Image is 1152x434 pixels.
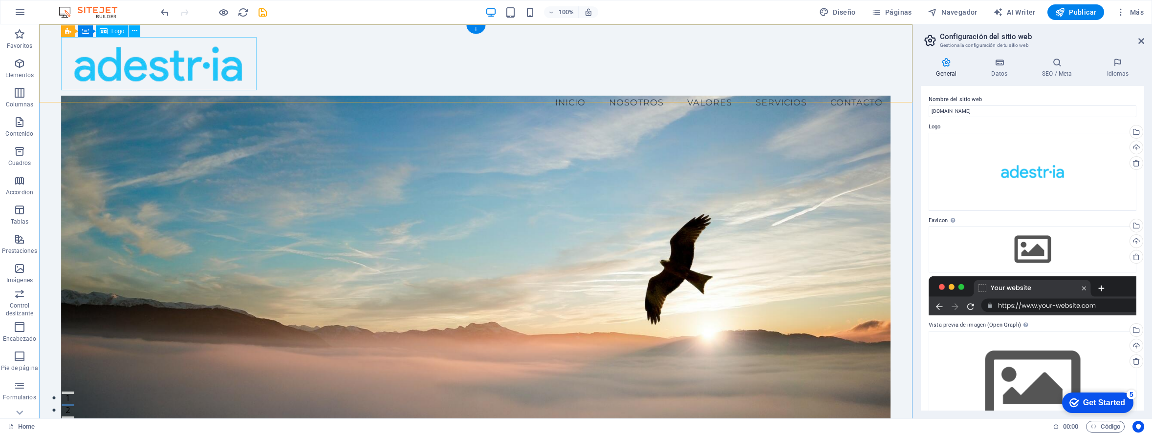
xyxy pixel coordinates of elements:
[929,105,1136,117] input: Nombre...
[257,7,268,18] i: Guardar (Ctrl+S)
[6,101,34,108] p: Columnas
[1063,421,1078,433] span: 00 00
[871,7,912,17] span: Páginas
[1055,7,1097,17] span: Publicar
[3,393,36,401] p: Formularios
[929,94,1136,105] label: Nombre del sitio web
[1047,4,1105,20] button: Publicar
[159,6,171,18] button: undo
[815,4,860,20] div: Diseño (Ctrl+Alt+Y)
[6,188,33,196] p: Accordion
[257,6,268,18] button: save
[924,4,981,20] button: Navegador
[238,7,249,18] i: Volver a cargar página
[8,5,79,25] div: Get Started 5 items remaining, 0% complete
[929,319,1136,331] label: Vista previa de imagen (Open Graph)
[929,121,1136,133] label: Logo
[559,6,574,18] h6: 100%
[976,58,1027,78] h4: Datos
[921,58,976,78] h4: General
[2,247,37,255] p: Prestaciones
[815,4,860,20] button: Diseño
[6,276,33,284] p: Imágenes
[111,28,125,34] span: Logo
[868,4,916,20] button: Páginas
[466,25,485,34] div: +
[1053,421,1079,433] h6: Tiempo de la sesión
[1070,423,1071,430] span: :
[3,335,36,343] p: Encabezado
[5,71,34,79] p: Elementos
[72,2,82,12] div: 5
[940,41,1125,50] h3: Gestiona la configuración de tu sitio web
[22,379,35,382] button: 2
[1027,58,1091,78] h4: SEO / Meta
[1091,58,1144,78] h4: Idiomas
[928,7,978,17] span: Navegador
[819,7,856,17] span: Diseño
[8,421,35,433] a: Haz clic para cancelar la selección y doble clic para abrir páginas
[929,215,1136,227] label: Favicon
[1112,4,1148,20] button: Más
[993,7,1036,17] span: AI Writer
[22,367,35,370] button: 1
[1090,421,1120,433] span: Código
[1,364,38,372] p: Pie de página
[29,11,71,20] div: Get Started
[237,6,249,18] button: reload
[544,6,579,18] button: 100%
[1116,7,1144,17] span: Más
[22,392,35,394] button: 3
[7,42,32,50] p: Favoritos
[217,6,229,18] button: Haz clic para salir del modo de previsualización y seguir editando
[1132,421,1144,433] button: Usercentrics
[929,133,1136,211] div: adestria_logo_400x400-removebg-preview-Rrr_XQIf3JVT9AM0nua_tA.png
[1086,421,1125,433] button: Código
[929,227,1136,272] div: Selecciona archivos del administrador de archivos, de la galería de fotos o carga archivo(s)
[8,159,31,167] p: Cuadros
[989,4,1040,20] button: AI Writer
[5,130,33,138] p: Contenido
[159,7,171,18] i: Deshacer: Eliminar elementos (Ctrl+Z)
[11,218,29,226] p: Tablas
[56,6,130,18] img: Editor Logo
[940,32,1144,41] h2: Configuración del sitio web
[584,8,593,17] i: Al redimensionar, ajustar el nivel de zoom automáticamente para ajustarse al dispositivo elegido.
